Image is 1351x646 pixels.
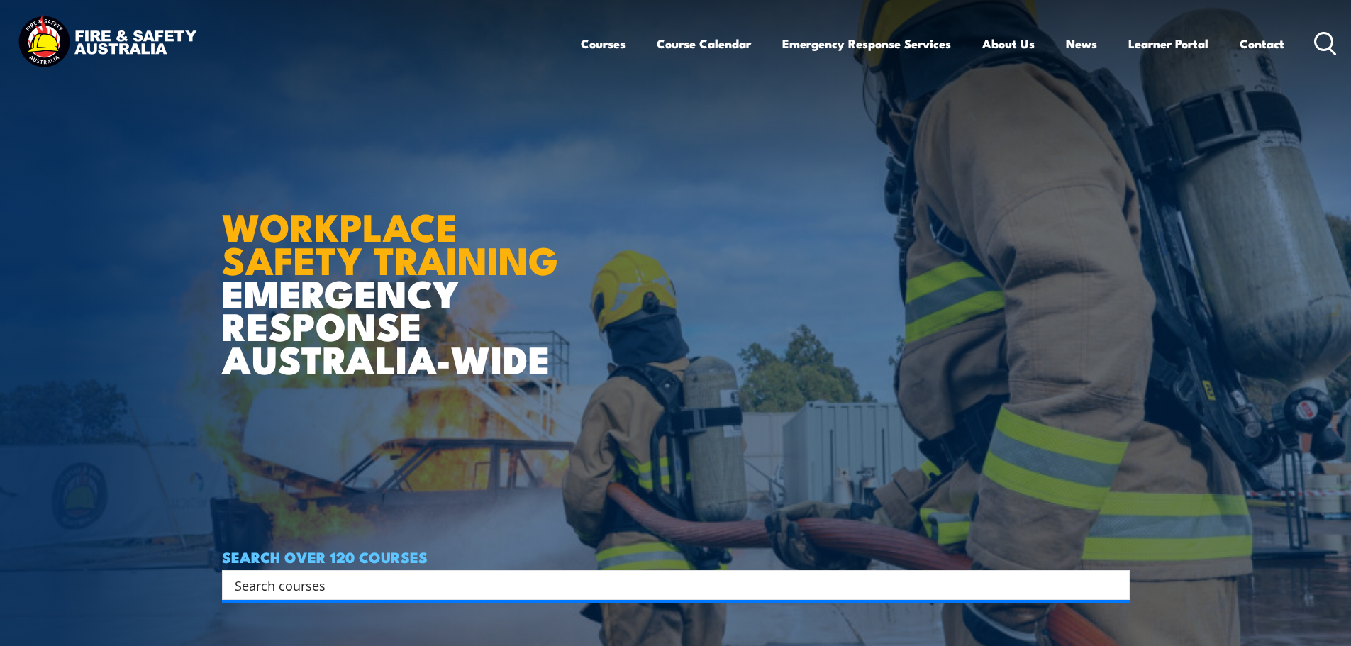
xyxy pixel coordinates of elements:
[1066,25,1097,62] a: News
[581,25,626,62] a: Courses
[1240,25,1284,62] a: Contact
[238,575,1101,595] form: Search form
[222,196,558,288] strong: WORKPLACE SAFETY TRAINING
[222,549,1130,564] h4: SEARCH OVER 120 COURSES
[1105,575,1125,595] button: Search magnifier button
[222,174,569,375] h1: EMERGENCY RESPONSE AUSTRALIA-WIDE
[1128,25,1208,62] a: Learner Portal
[982,25,1035,62] a: About Us
[782,25,951,62] a: Emergency Response Services
[235,574,1099,596] input: Search input
[657,25,751,62] a: Course Calendar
